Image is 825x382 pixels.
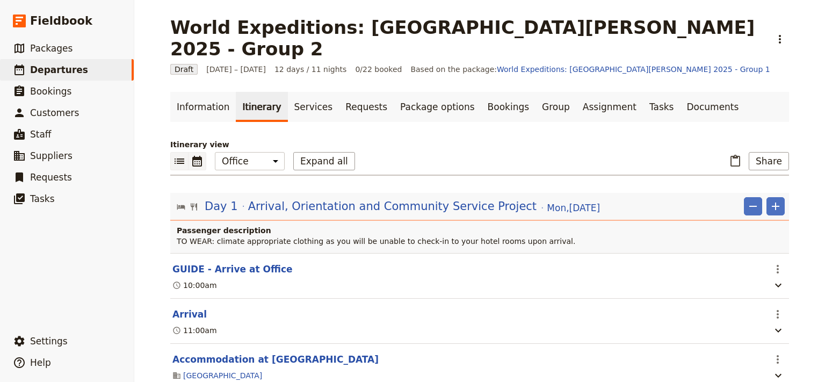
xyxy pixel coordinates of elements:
a: Services [288,92,339,122]
span: Settings [30,336,68,347]
a: Group [535,92,576,122]
button: Edit this itinerary item [172,263,293,276]
span: Packages [30,43,73,54]
a: Assignment [576,92,643,122]
button: Edit day information [177,198,600,214]
div: 11:00am [172,325,217,336]
button: Share [749,152,789,170]
span: Requests [30,172,72,183]
span: [DATE] – [DATE] [206,64,266,75]
button: Edit this itinerary item [172,353,379,366]
span: Customers [30,107,79,118]
span: 0/22 booked [355,64,402,75]
span: Suppliers [30,150,73,161]
span: Based on the package: [410,64,770,75]
a: World Expeditions: [GEOGRAPHIC_DATA][PERSON_NAME] 2025 - Group 1 [497,65,770,74]
a: Bookings [481,92,535,122]
button: List view [170,152,189,170]
span: 12 days / 11 nights [274,64,347,75]
button: Expand all [293,152,355,170]
h4: Passenger description [177,225,785,236]
h1: World Expeditions: [GEOGRAPHIC_DATA][PERSON_NAME] 2025 - Group 2 [170,17,764,60]
button: Actions [769,350,787,369]
button: Actions [771,30,789,48]
span: Tasks [30,193,55,204]
a: Tasks [643,92,681,122]
span: TO WEAR: climate appropriate clothing as you will be unable to check-in to your hotel rooms upon ... [177,237,575,246]
span: Mon , [DATE] [547,201,600,214]
button: Calendar view [189,152,206,170]
a: Requests [339,92,394,122]
a: [GEOGRAPHIC_DATA] [183,370,262,381]
button: Edit this itinerary item [172,308,207,321]
button: Actions [769,260,787,278]
button: Actions [769,305,787,323]
button: Add [766,197,785,215]
button: Remove [744,197,762,215]
div: 10:00am [172,280,217,291]
span: Arrival, Orientation and Community Service Project [248,198,537,214]
span: Draft [170,64,198,75]
a: Package options [394,92,481,122]
span: Fieldbook [30,13,92,29]
a: Information [170,92,236,122]
button: Paste itinerary item [726,152,744,170]
span: Departures [30,64,88,75]
span: Help [30,357,51,368]
span: Day 1 [205,198,238,214]
a: Documents [680,92,745,122]
span: Staff [30,129,52,140]
span: Bookings [30,86,71,97]
p: Itinerary view [170,139,789,150]
a: Itinerary [236,92,287,122]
